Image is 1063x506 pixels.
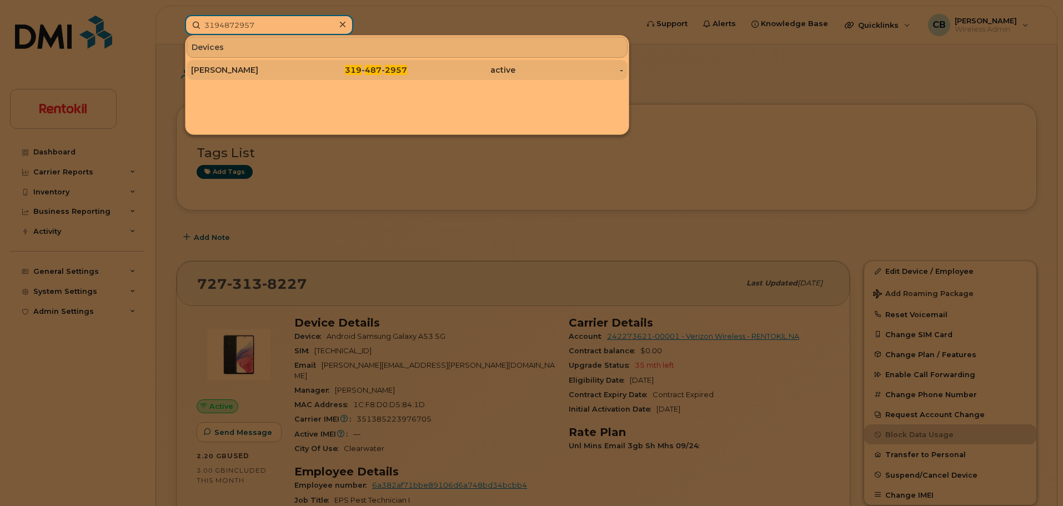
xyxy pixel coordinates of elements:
[299,64,408,76] div: - -
[191,64,299,76] div: [PERSON_NAME]
[1015,458,1055,498] iframe: Messenger Launcher
[385,65,407,75] span: 2957
[345,65,362,75] span: 319
[407,64,515,76] div: active
[187,60,628,80] a: [PERSON_NAME]319-487-2957active-
[515,64,624,76] div: -
[365,65,382,75] span: 487
[187,37,628,58] div: Devices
